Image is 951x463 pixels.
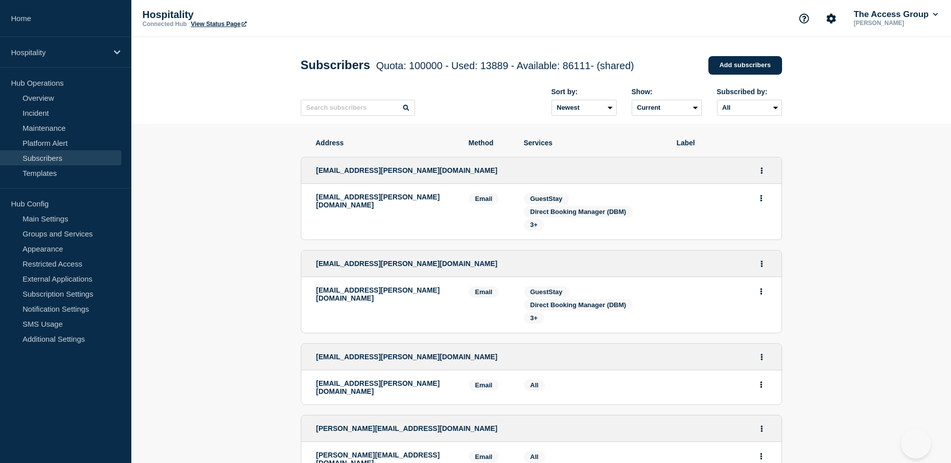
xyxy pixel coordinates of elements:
[530,288,562,296] span: GuestStay
[632,100,702,116] select: Deleted
[717,88,782,96] div: Subscribed by:
[852,20,940,27] p: [PERSON_NAME]
[717,100,782,116] select: Subscribed by
[755,377,768,392] button: Actions
[469,379,499,391] span: Email
[794,8,815,29] button: Support
[530,208,626,215] span: Direct Booking Manager (DBM)
[755,190,768,206] button: Actions
[524,139,662,147] span: Services
[376,60,634,71] span: Quota: 100000 - Used: 13889 - Available: 86111 - (shared)
[551,100,617,116] select: Sort by
[316,139,454,147] span: Address
[530,301,626,309] span: Direct Booking Manager (DBM)
[821,8,842,29] button: Account settings
[301,100,415,116] input: Search subscribers
[301,58,634,72] h1: Subscribers
[551,88,617,96] div: Sort by:
[142,9,343,21] p: Hospitality
[530,381,539,389] span: All
[316,286,454,302] p: [EMAIL_ADDRESS][PERSON_NAME][DOMAIN_NAME]
[755,284,768,299] button: Actions
[755,349,768,365] button: Actions
[469,451,499,462] span: Email
[469,286,499,298] span: Email
[316,424,498,432] span: [PERSON_NAME][EMAIL_ADDRESS][DOMAIN_NAME]
[755,256,768,272] button: Actions
[755,163,768,178] button: Actions
[469,193,499,204] span: Email
[316,353,498,361] span: [EMAIL_ADDRESS][PERSON_NAME][DOMAIN_NAME]
[316,166,498,174] span: [EMAIL_ADDRESS][PERSON_NAME][DOMAIN_NAME]
[316,260,498,268] span: [EMAIL_ADDRESS][PERSON_NAME][DOMAIN_NAME]
[901,428,931,458] iframe: Help Scout Beacon - Open
[530,195,562,202] span: GuestStay
[469,139,509,147] span: Method
[530,221,538,228] span: 3+
[191,21,247,28] a: View Status Page
[755,421,768,436] button: Actions
[677,139,767,147] span: Label
[530,453,539,460] span: All
[11,48,107,57] p: Hospitality
[852,10,940,20] button: The Access Group
[316,193,454,209] p: [EMAIL_ADDRESS][PERSON_NAME][DOMAIN_NAME]
[632,88,702,96] div: Show:
[530,314,538,322] span: 3+
[142,21,187,28] p: Connected Hub
[708,56,782,75] a: Add subscribers
[316,379,454,395] p: [EMAIL_ADDRESS][PERSON_NAME][DOMAIN_NAME]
